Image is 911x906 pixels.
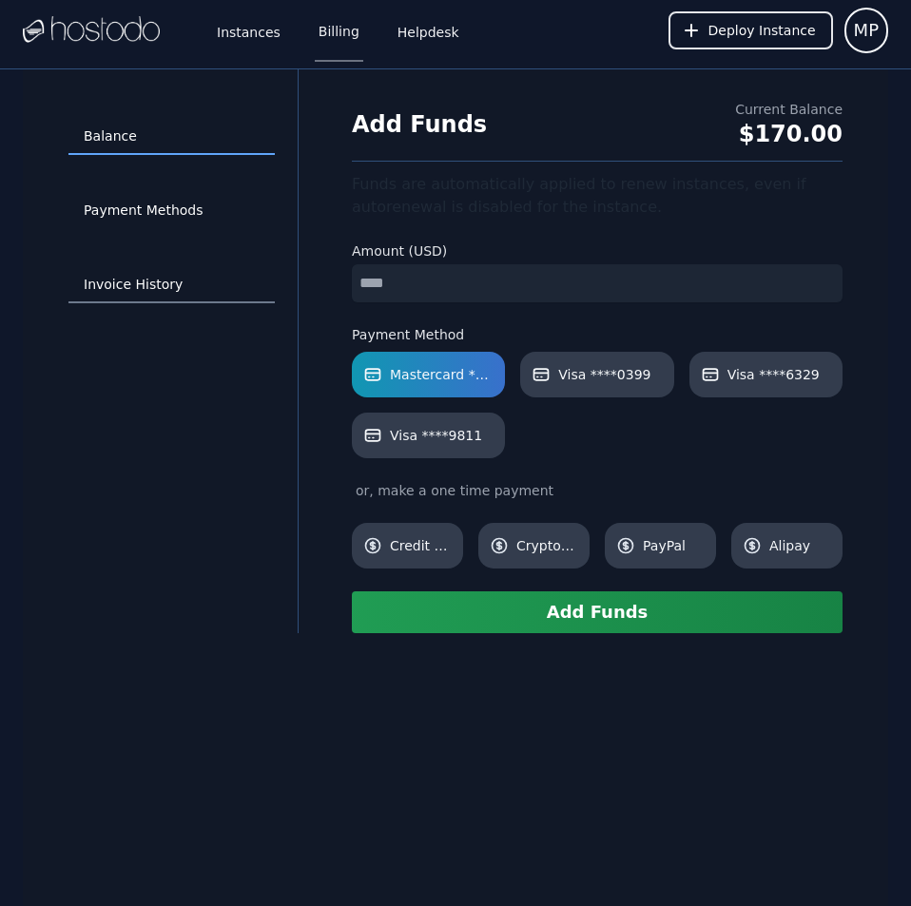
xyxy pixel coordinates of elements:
[68,119,275,155] a: Balance
[669,11,833,49] button: Deploy Instance
[844,8,888,53] button: User menu
[735,119,843,149] div: $170.00
[352,241,843,260] label: Amount (USD)
[516,536,578,555] span: Cryptocurrency
[735,100,843,119] div: Current Balance
[352,481,843,500] div: or, make a one time payment
[352,173,843,219] div: Funds are automatically applied to renew instances, even if autorenewal is disabled for the insta...
[68,193,275,229] a: Payment Methods
[769,536,831,555] span: Alipay
[390,536,452,555] span: Credit Card
[390,365,494,384] span: Mastercard ****5805 [Default]
[708,21,816,40] span: Deploy Instance
[643,536,705,555] span: PayPal
[352,591,843,633] button: Add Funds
[854,17,879,44] span: MP
[352,325,843,344] label: Payment Method
[352,109,487,140] h1: Add Funds
[68,267,275,303] a: Invoice History
[23,16,160,45] img: Logo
